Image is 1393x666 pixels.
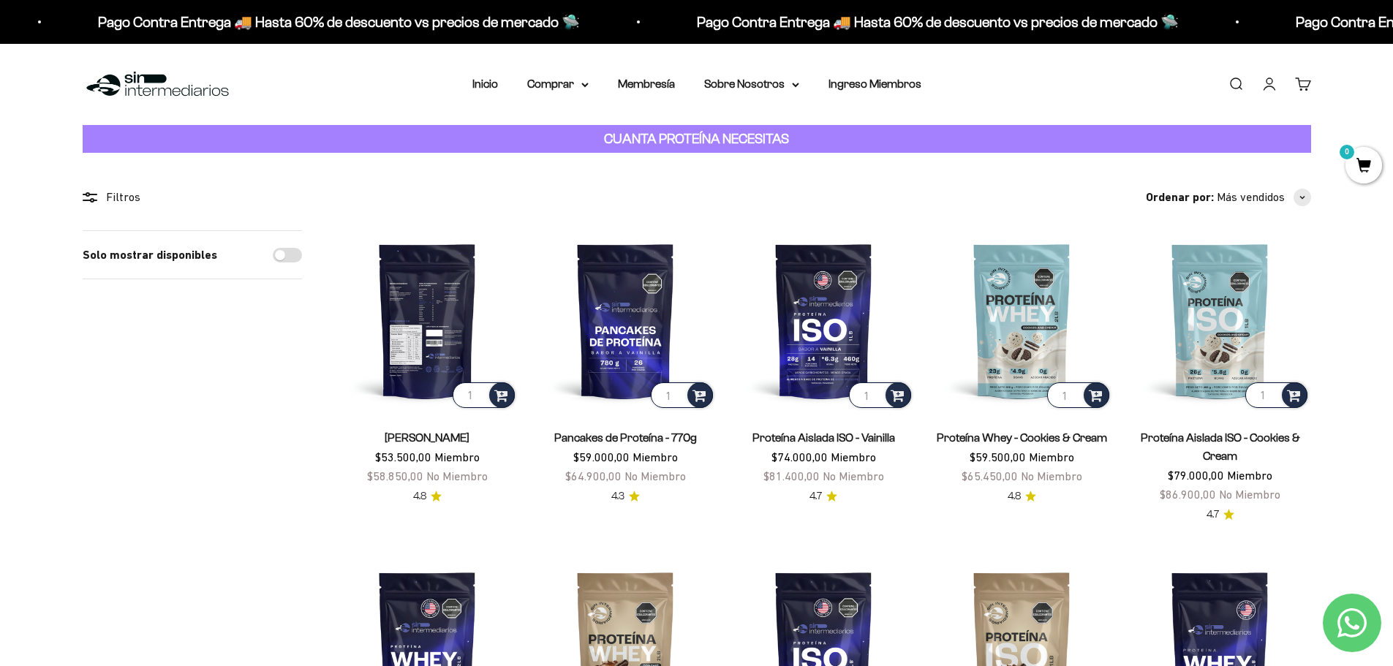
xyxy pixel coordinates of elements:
[937,431,1107,444] a: Proteína Whey - Cookies & Cream
[604,131,789,146] strong: CUANTA PROTEÍNA NECESITAS
[527,75,589,94] summary: Comprar
[611,488,640,504] a: 4.34.3 de 5.0 estrellas
[375,450,431,463] span: $53.500,00
[695,10,1177,34] p: Pago Contra Entrega 🚚 Hasta 60% de descuento vs precios de mercado 🛸
[624,469,686,483] span: No Miembro
[633,450,678,463] span: Miembro
[1219,488,1280,501] span: No Miembro
[1021,469,1082,483] span: No Miembro
[434,450,480,463] span: Miembro
[1217,188,1311,207] button: Más vendidos
[1146,188,1214,207] span: Ordenar por:
[970,450,1026,463] span: $59.500,00
[763,469,820,483] span: $81.400,00
[752,431,895,444] a: Proteína Aislada ISO - Vainilla
[1168,469,1224,482] span: $79.000,00
[1141,431,1300,462] a: Proteína Aislada ISO - Cookies & Cream
[771,450,828,463] span: $74.000,00
[1008,488,1021,504] span: 4.8
[413,488,426,504] span: 4.8
[611,488,624,504] span: 4.3
[704,75,799,94] summary: Sobre Nosotros
[1345,159,1382,175] a: 0
[1227,469,1272,482] span: Miembro
[413,488,442,504] a: 4.84.8 de 5.0 estrellas
[385,431,469,444] a: [PERSON_NAME]
[831,450,876,463] span: Miembro
[367,469,423,483] span: $58.850,00
[426,469,488,483] span: No Miembro
[573,450,630,463] span: $59.000,00
[809,488,837,504] a: 4.74.7 de 5.0 estrellas
[962,469,1018,483] span: $65.450,00
[565,469,622,483] span: $64.900,00
[1008,488,1036,504] a: 4.84.8 de 5.0 estrellas
[1207,507,1234,523] a: 4.74.7 de 5.0 estrellas
[1338,143,1356,161] mark: 0
[83,246,217,265] label: Solo mostrar disponibles
[97,10,578,34] p: Pago Contra Entrega 🚚 Hasta 60% de descuento vs precios de mercado 🛸
[337,230,518,411] img: Proteína Whey - Vainilla
[1207,507,1219,523] span: 4.7
[1217,188,1285,207] span: Más vendidos
[828,77,921,90] a: Ingreso Miembros
[1029,450,1074,463] span: Miembro
[1160,488,1216,501] span: $86.900,00
[618,77,675,90] a: Membresía
[554,431,697,444] a: Pancakes de Proteína - 770g
[472,77,498,90] a: Inicio
[823,469,884,483] span: No Miembro
[83,188,302,207] div: Filtros
[809,488,822,504] span: 4.7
